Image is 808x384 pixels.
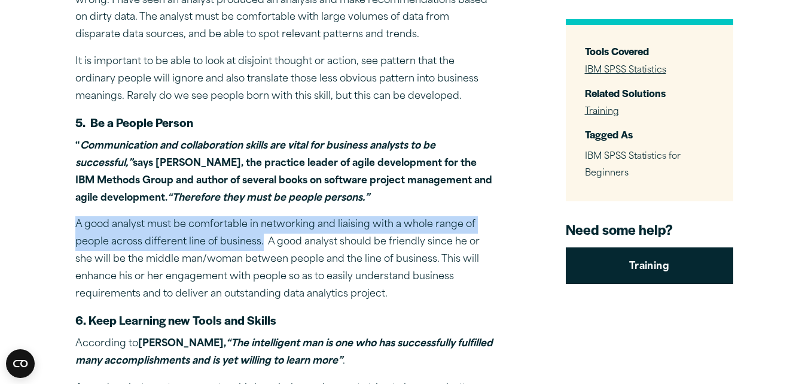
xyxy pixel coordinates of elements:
[75,216,494,303] p: A good analyst must be comfortable in networking and liaising with a whole range of people across...
[75,141,492,202] strong: “ says [PERSON_NAME], the practice leader of agile development for the IBM Methods Group and auth...
[585,152,681,178] span: IBM SPSS Statistics for Beginners
[167,193,370,203] em: “Therefore they must be people persons.”
[585,128,714,141] h3: Tagged As
[75,339,493,366] strong: [PERSON_NAME],
[75,114,193,131] strong: 5. Be a People Person
[585,107,619,116] a: Training
[585,86,714,99] h3: Related Solutions
[6,349,35,378] button: Open CMP widget
[75,141,435,168] em: Communication and collaboration skills are vital for business analysts to be successful,”
[566,247,733,284] a: Training
[75,53,494,105] p: It is important to be able to look at disjoint thought or action, see pattern that the ordinary p...
[566,220,733,238] h4: Need some help?
[75,339,493,366] em: “The intelligent man is one who has successfully fulfilled many accomplishments and is yet willin...
[585,65,666,74] a: IBM SPSS Statistics
[585,44,714,58] h3: Tools Covered
[75,335,494,370] p: According to .
[75,312,276,328] strong: 6. Keep Learning new Tools and Skills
